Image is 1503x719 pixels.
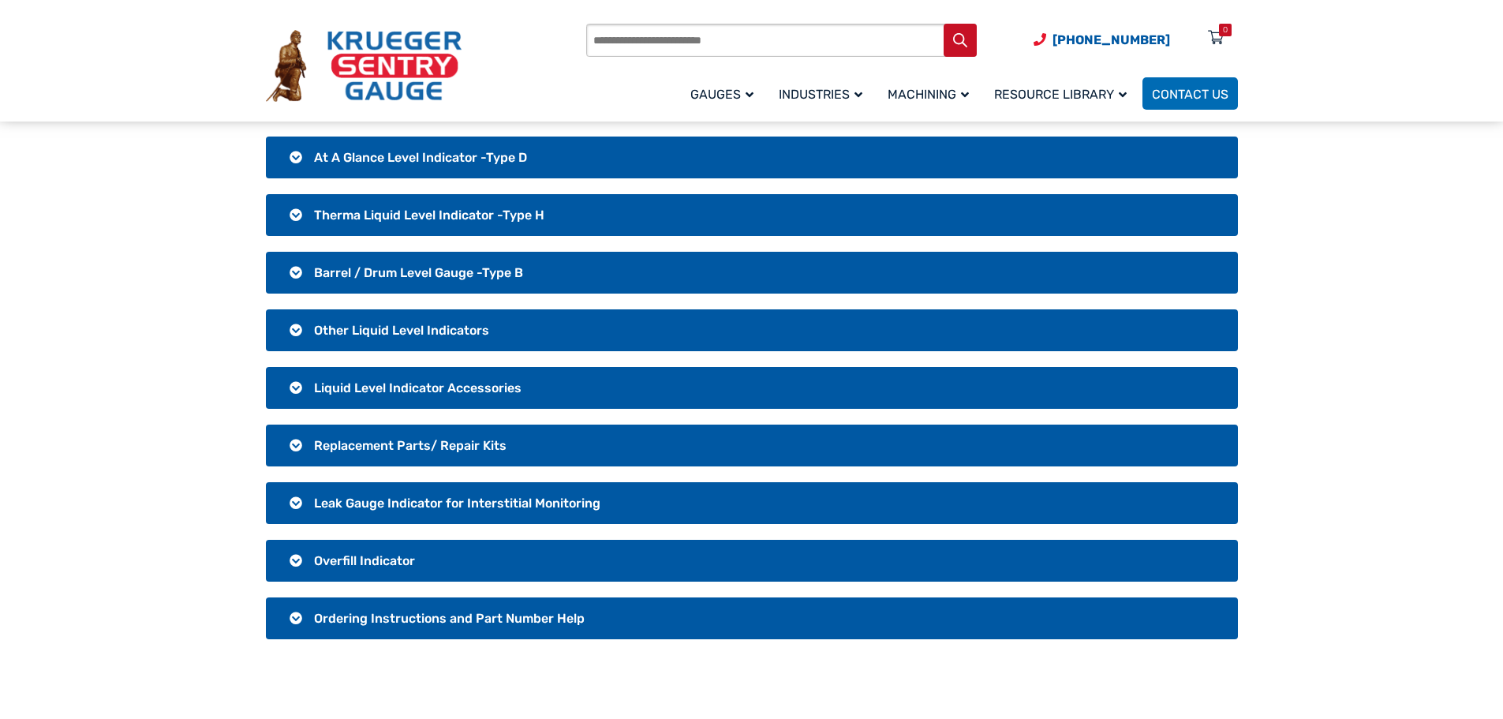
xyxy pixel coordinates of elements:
span: Liquid Level Indicator Accessories [314,380,522,395]
span: At A Glance Level Indicator -Type D [314,150,527,165]
img: Krueger Sentry Gauge [266,30,462,103]
span: Gauges [690,87,753,102]
span: Industries [779,87,862,102]
span: Machining [888,87,969,102]
span: [PHONE_NUMBER] [1052,32,1170,47]
span: Contact Us [1152,87,1228,102]
a: Resource Library [985,75,1142,112]
span: Therma Liquid Level Indicator -Type H [314,208,544,223]
span: Ordering Instructions and Part Number Help [314,611,585,626]
a: Industries [769,75,878,112]
div: 0 [1223,24,1228,36]
a: Machining [878,75,985,112]
a: Gauges [681,75,769,112]
span: Overfill Indicator [314,553,415,568]
span: Barrel / Drum Level Gauge -Type B [314,265,523,280]
span: Leak Gauge Indicator for Interstitial Monitoring [314,496,600,511]
a: Contact Us [1142,77,1238,110]
span: Other Liquid Level Indicators [314,323,489,338]
a: Phone Number (920) 434-8860 [1034,30,1170,50]
span: Replacement Parts/ Repair Kits [314,438,507,453]
span: Resource Library [994,87,1127,102]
